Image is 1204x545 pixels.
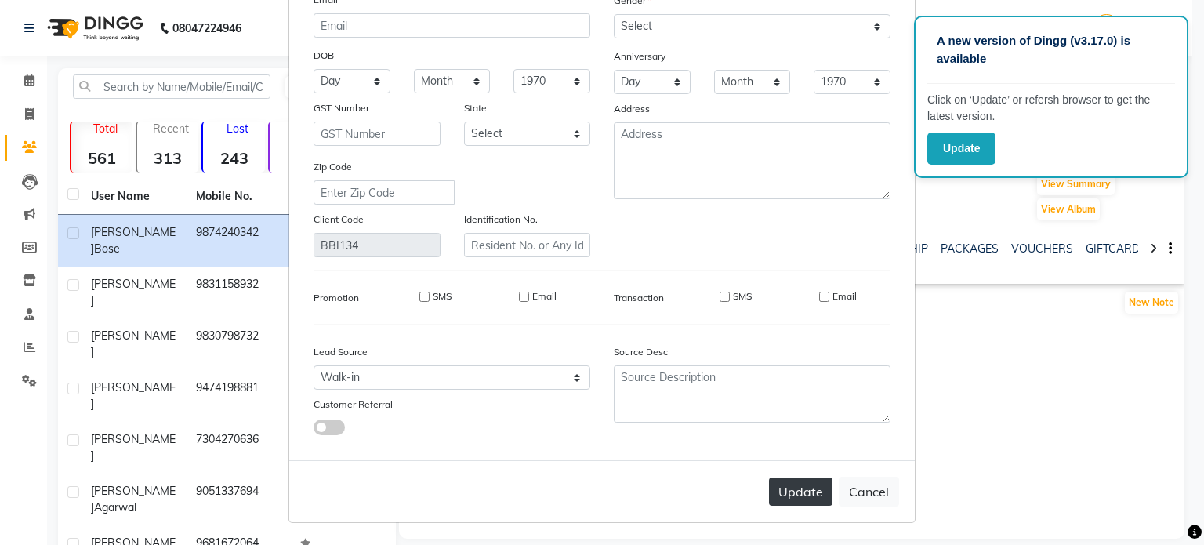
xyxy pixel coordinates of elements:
[314,101,369,115] label: GST Number
[464,213,538,227] label: Identification No.
[839,477,899,507] button: Cancel
[314,13,590,38] input: Email
[733,289,752,303] label: SMS
[433,289,451,303] label: SMS
[314,213,364,227] label: Client Code
[927,92,1175,125] p: Click on ‘Update’ or refersh browser to get the latest version.
[464,101,487,115] label: State
[927,133,995,165] button: Update
[769,478,832,506] button: Update
[937,32,1166,67] p: A new version of Dingg (v3.17.0) is available
[314,291,359,305] label: Promotion
[314,160,352,174] label: Zip Code
[532,289,557,303] label: Email
[614,291,664,305] label: Transaction
[314,398,393,412] label: Customer Referral
[314,180,455,205] input: Enter Zip Code
[464,233,591,257] input: Resident No. or Any Id
[314,233,441,257] input: Client Code
[614,49,665,64] label: Anniversary
[614,345,668,359] label: Source Desc
[314,49,334,63] label: DOB
[314,122,441,146] input: GST Number
[614,102,650,116] label: Address
[314,345,368,359] label: Lead Source
[832,289,857,303] label: Email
